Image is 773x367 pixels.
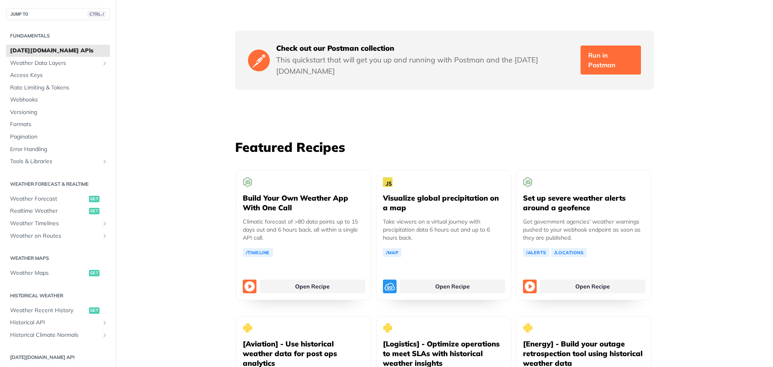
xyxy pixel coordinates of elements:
[6,317,110,329] a: Historical APIShow subpages for Historical API
[243,248,273,257] a: /Timeline
[89,208,99,214] span: get
[10,232,99,240] span: Weather on Routes
[400,280,505,293] a: Open Recipe
[6,354,110,361] h2: [DATE][DOMAIN_NAME] API
[6,131,110,143] a: Pagination
[276,54,574,77] p: This quickstart that will get you up and running with Postman and the [DATE][DOMAIN_NAME]
[6,255,110,262] h2: Weather Maps
[10,59,99,67] span: Weather Data Layers
[523,193,645,213] h5: Set up severe weather alerts around a geofence
[6,180,110,188] h2: Weather Forecast & realtime
[89,196,99,202] span: get
[6,292,110,299] h2: Historical Weather
[89,270,99,276] span: get
[10,84,108,92] span: Rate Limiting & Tokens
[551,248,587,257] a: /Locations
[10,195,87,203] span: Weather Forecast
[101,233,108,239] button: Show subpages for Weather on Routes
[10,133,108,141] span: Pagination
[6,156,110,168] a: Tools & LibrariesShow subpages for Tools & Libraries
[10,319,99,327] span: Historical API
[6,32,110,39] h2: Fundamentals
[10,108,108,116] span: Versioning
[243,193,364,213] h5: Build Your Own Weather App With One Call
[6,45,110,57] a: [DATE][DOMAIN_NAME] APIs
[101,319,108,326] button: Show subpages for Historical API
[6,57,110,69] a: Weather Data LayersShow subpages for Weather Data Layers
[248,48,270,72] img: Postman Logo
[10,96,108,104] span: Webhooks
[6,205,110,217] a: Realtime Weatherget
[10,120,108,129] span: Formats
[6,193,110,205] a: Weather Forecastget
[10,207,87,215] span: Realtime Weather
[6,69,110,81] a: Access Keys
[243,218,364,242] p: Climatic forecast of >80 data points up to 15 days out and 6 hours back, all within a single API ...
[6,267,110,279] a: Weather Mapsget
[101,158,108,165] button: Show subpages for Tools & Libraries
[10,71,108,79] span: Access Keys
[6,8,110,20] button: JUMP TOCTRL-/
[6,305,110,317] a: Weather Recent Historyget
[10,269,87,277] span: Weather Maps
[10,47,108,55] span: [DATE][DOMAIN_NAME] APIs
[235,138,654,156] h3: Featured Recipes
[523,248,550,257] a: /Alerts
[6,143,110,156] a: Error Handling
[101,60,108,66] button: Show subpages for Weather Data Layers
[540,280,645,293] a: Open Recipe
[276,44,574,53] h5: Check out our Postman collection
[383,218,504,242] p: Take viewers on a virtual journey with precipitation data 6 hours out and up to 6 hours back.
[383,248,401,257] a: /Map
[10,158,99,166] span: Tools & Libraries
[10,220,99,228] span: Weather Timelines
[10,331,99,339] span: Historical Climate Normals
[88,11,105,17] span: CTRL-/
[6,218,110,230] a: Weather TimelinesShow subpages for Weather Timelines
[6,82,110,94] a: Rate Limiting & Tokens
[581,46,641,75] a: Run in Postman
[523,218,645,242] p: Get government agencies' weather warnings pushed to your webhook endpoint as soon as they are pub...
[6,94,110,106] a: Webhooks
[6,329,110,341] a: Historical Climate NormalsShow subpages for Historical Climate Normals
[10,145,108,153] span: Error Handling
[10,307,87,315] span: Weather Recent History
[6,230,110,242] a: Weather on RoutesShow subpages for Weather on Routes
[6,106,110,118] a: Versioning
[6,118,110,131] a: Formats
[101,332,108,338] button: Show subpages for Historical Climate Normals
[89,307,99,314] span: get
[383,193,504,213] h5: Visualize global precipitation on a map
[260,280,365,293] a: Open Recipe
[101,220,108,227] button: Show subpages for Weather Timelines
